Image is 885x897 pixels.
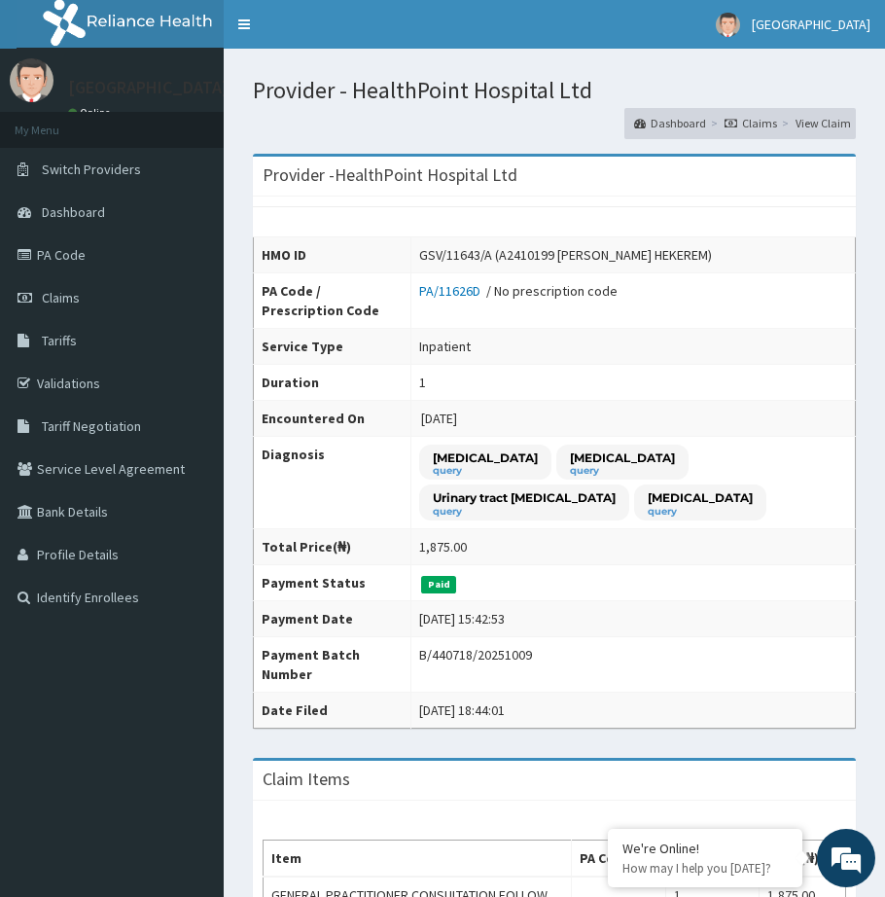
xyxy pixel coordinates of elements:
th: Item [264,841,572,878]
div: We're Online! [622,840,788,857]
span: Tariff Negotiation [42,417,141,435]
th: Price(₦) [760,841,846,878]
div: GSV/11643/A (A2410199 [PERSON_NAME] HEKEREM) [419,245,712,265]
h3: Claim Items [263,771,350,788]
th: Diagnosis [254,436,411,529]
div: [DATE] 18:44:01 [419,700,505,720]
p: [MEDICAL_DATA] [648,489,753,506]
small: query [570,466,675,476]
small: query [433,466,538,476]
a: PA/11626D [419,282,486,300]
a: Dashboard [634,115,706,131]
span: Switch Providers [42,161,141,178]
p: Urinary tract [MEDICAL_DATA] [433,489,616,506]
th: Service Type [254,328,411,364]
div: 1 [419,373,426,392]
span: Tariffs [42,332,77,349]
p: [MEDICAL_DATA] [570,449,675,466]
th: Date Filed [254,693,411,729]
th: Encountered On [254,400,411,436]
small: query [648,507,753,517]
span: Paid [421,576,456,593]
p: [GEOGRAPHIC_DATA] [68,79,229,96]
a: Online [68,106,115,120]
small: query [433,507,616,517]
div: B/440718/20251009 [419,645,532,664]
th: Duration [254,364,411,400]
a: View Claim [796,115,851,131]
span: [GEOGRAPHIC_DATA] [752,16,870,33]
h3: Provider - HealthPoint Hospital Ltd [263,166,517,184]
th: Payment Batch Number [254,637,411,693]
h1: Provider - HealthPoint Hospital Ltd [253,78,856,103]
div: Inpatient [419,337,471,356]
span: Dashboard [42,203,105,221]
th: Payment Date [254,601,411,637]
div: [DATE] 15:42:53 [419,609,505,628]
th: Payment Status [254,565,411,601]
div: 1,875.00 [419,537,467,556]
a: Claims [725,115,777,131]
p: How may I help you today? [622,860,788,877]
p: [MEDICAL_DATA] [433,449,538,466]
th: PA Code / Prescription Code [254,272,411,328]
th: Total Price(₦) [254,529,411,565]
span: [DATE] [421,410,457,427]
th: PA Codes [571,841,666,878]
img: User Image [10,58,53,102]
span: Claims [42,289,80,306]
div: / No prescription code [419,281,618,301]
img: User Image [716,13,740,37]
th: HMO ID [254,236,411,272]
